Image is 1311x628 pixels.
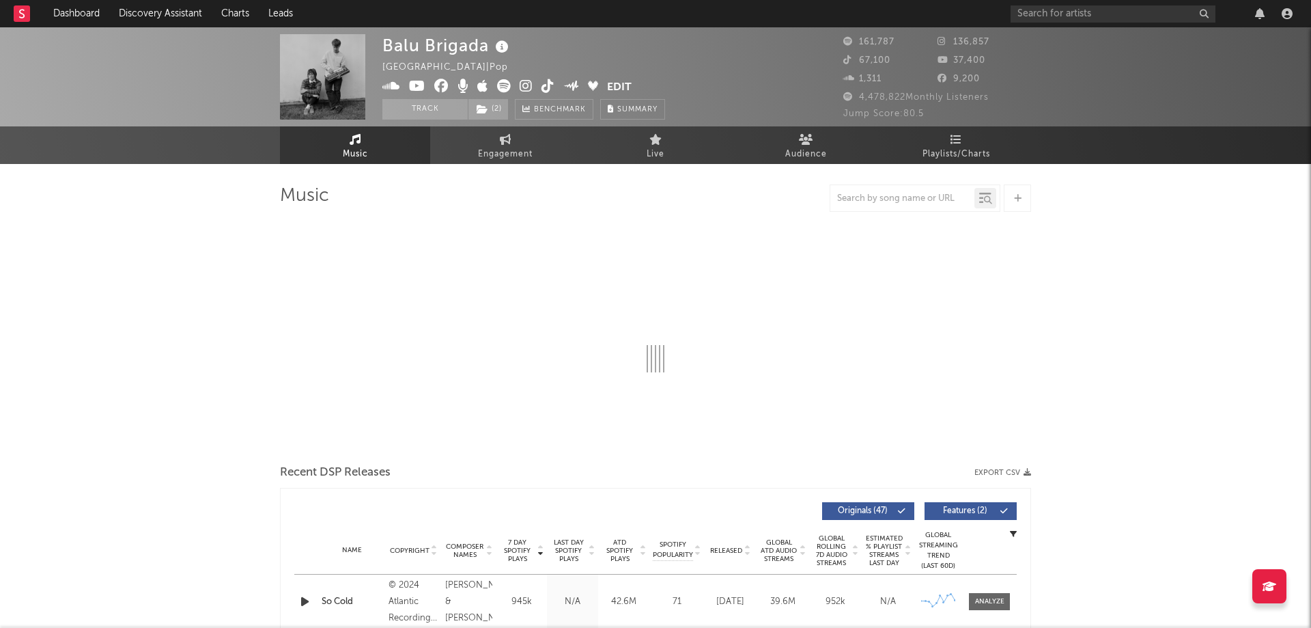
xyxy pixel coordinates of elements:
[843,93,989,102] span: 4,478,822 Monthly Listeners
[478,146,533,163] span: Engagement
[938,56,985,65] span: 37,400
[707,595,753,609] div: [DATE]
[607,79,632,96] button: Edit
[785,146,827,163] span: Audience
[445,577,492,627] div: [PERSON_NAME] & [PERSON_NAME]
[343,146,368,163] span: Music
[933,507,996,515] span: Features ( 2 )
[602,538,638,563] span: ATD Spotify Plays
[468,99,509,120] span: ( 2 )
[731,126,881,164] a: Audience
[938,38,989,46] span: 136,857
[617,106,658,113] span: Summary
[647,146,664,163] span: Live
[974,469,1031,477] button: Export CSV
[813,534,850,567] span: Global Rolling 7D Audio Streams
[813,595,858,609] div: 952k
[382,59,524,76] div: [GEOGRAPHIC_DATA] | Pop
[499,595,544,609] div: 945k
[445,543,484,559] span: Composer Names
[922,146,990,163] span: Playlists/Charts
[550,595,595,609] div: N/A
[550,538,587,563] span: Last Day Spotify Plays
[430,126,580,164] a: Engagement
[534,102,586,118] span: Benchmark
[653,540,693,560] span: Spotify Popularity
[710,547,742,555] span: Released
[390,547,429,555] span: Copyright
[830,193,974,204] input: Search by song name or URL
[580,126,731,164] a: Live
[843,38,894,46] span: 161,787
[843,109,924,118] span: Jump Score: 80.5
[515,99,593,120] a: Benchmark
[280,465,391,481] span: Recent DSP Releases
[1011,5,1215,23] input: Search for artists
[280,126,430,164] a: Music
[822,502,914,520] button: Originals(47)
[389,577,438,627] div: © 2024 Atlantic Recording Corporation / Warner Music Australia Pty Limited
[925,502,1017,520] button: Features(2)
[468,99,508,120] button: (2)
[881,126,1031,164] a: Playlists/Charts
[918,530,959,571] div: Global Streaming Trend (Last 60D)
[653,595,701,609] div: 71
[865,534,903,567] span: Estimated % Playlist Streams Last Day
[600,99,665,120] button: Summary
[760,538,798,563] span: Global ATD Audio Streams
[602,595,646,609] div: 42.6M
[382,34,512,57] div: Balu Brigada
[843,56,890,65] span: 67,100
[322,545,382,556] div: Name
[865,595,911,609] div: N/A
[322,595,382,609] a: So Cold
[831,507,894,515] span: Originals ( 47 )
[499,538,535,563] span: 7 Day Spotify Plays
[382,99,468,120] button: Track
[843,74,882,83] span: 1,311
[760,595,806,609] div: 39.6M
[938,74,980,83] span: 9,200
